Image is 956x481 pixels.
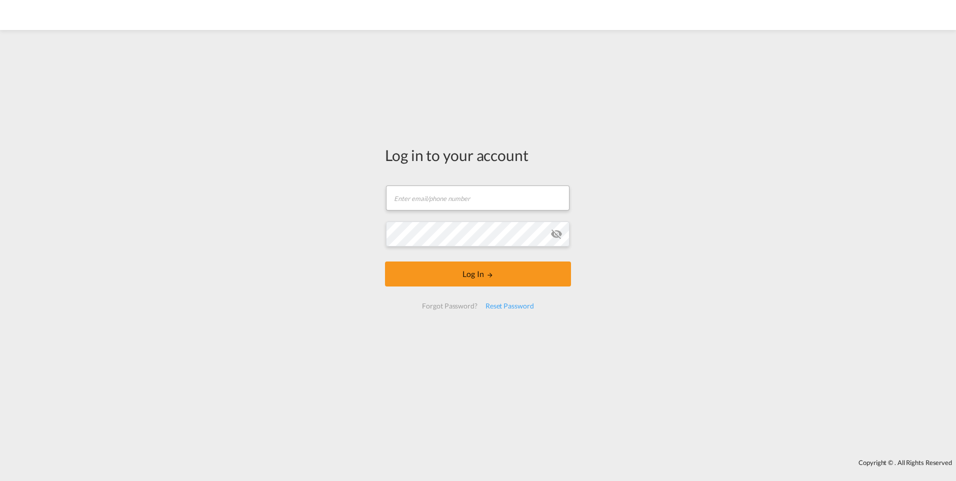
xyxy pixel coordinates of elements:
div: Reset Password [481,297,538,315]
div: Forgot Password? [418,297,481,315]
input: Enter email/phone number [386,185,569,210]
button: LOGIN [385,261,571,286]
md-icon: icon-eye-off [550,228,562,240]
div: Log in to your account [385,144,571,165]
